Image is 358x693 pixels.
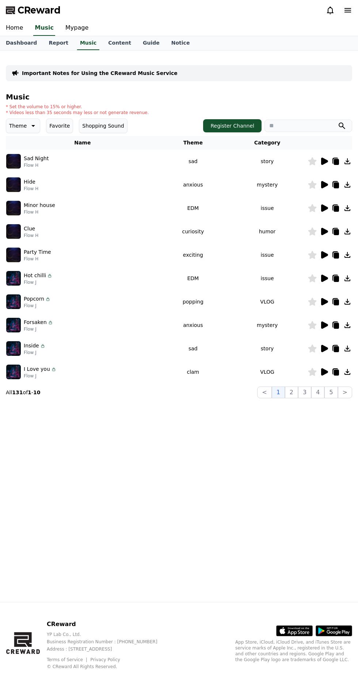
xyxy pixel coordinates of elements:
a: Mypage [60,20,94,36]
img: music [6,271,21,286]
p: Party Time [24,248,51,256]
span: CReward [18,4,61,16]
button: 4 [311,387,324,398]
button: Shopping Sound [79,118,127,133]
th: Category [227,136,308,150]
p: Inside [24,342,39,350]
p: Address : [STREET_ADDRESS] [47,646,169,652]
strong: 131 [12,389,23,395]
p: Minor house [24,202,55,209]
p: YP Lab Co., Ltd. [47,632,169,637]
button: Theme [6,118,40,133]
img: music [6,177,21,192]
p: Flow H [24,256,51,262]
p: App Store, iCloud, iCloud Drive, and iTunes Store are service marks of Apple Inc., registered in ... [235,639,352,663]
p: Flow J [24,326,53,332]
p: Hot chilli [24,272,46,279]
td: story [227,337,308,360]
a: Important Notes for Using the CReward Music Service [22,69,178,77]
td: sad [159,150,227,173]
td: issue [227,196,308,220]
img: music [6,318,21,332]
p: All of - [6,389,40,396]
img: music [6,154,21,169]
a: Music [33,20,55,36]
p: Flow H [24,209,55,215]
p: Flow J [24,350,46,355]
td: clam [159,360,227,384]
td: sad [159,337,227,360]
td: exciting [159,243,227,267]
button: Favorite [46,118,73,133]
a: Guide [137,36,165,50]
p: Popcorn [24,295,44,303]
td: EDM [159,196,227,220]
td: anxious [159,173,227,196]
td: curiosity [159,220,227,243]
img: music [6,201,21,215]
a: Notice [165,36,196,50]
strong: 10 [33,389,40,395]
p: Hide [24,178,35,186]
p: Flow J [24,303,51,309]
p: © CReward All Rights Reserved. [47,664,169,670]
td: humor [227,220,308,243]
img: music [6,224,21,239]
td: issue [227,267,308,290]
p: Business Registration Number : [PHONE_NUMBER] [47,639,169,645]
button: 3 [298,387,311,398]
button: 5 [324,387,338,398]
td: popping [159,290,227,313]
img: music [6,294,21,309]
a: Privacy Policy [90,657,120,662]
p: Clue [24,225,35,233]
button: 2 [285,387,298,398]
img: music [6,248,21,262]
p: Flow J [24,373,57,379]
p: I Love you [24,365,50,373]
h4: Music [6,93,352,101]
a: Music [77,36,99,50]
p: Sad Night [24,155,49,162]
td: VLOG [227,360,308,384]
td: VLOG [227,290,308,313]
th: Theme [159,136,227,150]
img: music [6,341,21,356]
button: > [338,387,352,398]
td: EDM [159,267,227,290]
a: Report [43,36,74,50]
button: 1 [272,387,285,398]
td: mystery [227,313,308,337]
button: < [257,387,271,398]
td: anxious [159,313,227,337]
td: story [227,150,308,173]
p: Flow H [24,186,38,192]
p: * Set the volume to 15% or higher. [6,104,149,110]
button: Register Channel [203,119,262,132]
p: Flow J [24,279,53,285]
p: Forsaken [24,319,47,326]
p: Flow H [24,233,38,238]
th: Name [6,136,159,150]
p: * Videos less than 35 seconds may less or not generate revenue. [6,110,149,116]
td: issue [227,243,308,267]
a: Terms of Service [47,657,88,662]
p: Theme [9,121,27,131]
a: CReward [6,4,61,16]
td: mystery [227,173,308,196]
a: Content [102,36,137,50]
strong: 1 [28,389,31,395]
img: music [6,365,21,379]
p: CReward [47,620,169,629]
p: Flow H [24,162,49,168]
